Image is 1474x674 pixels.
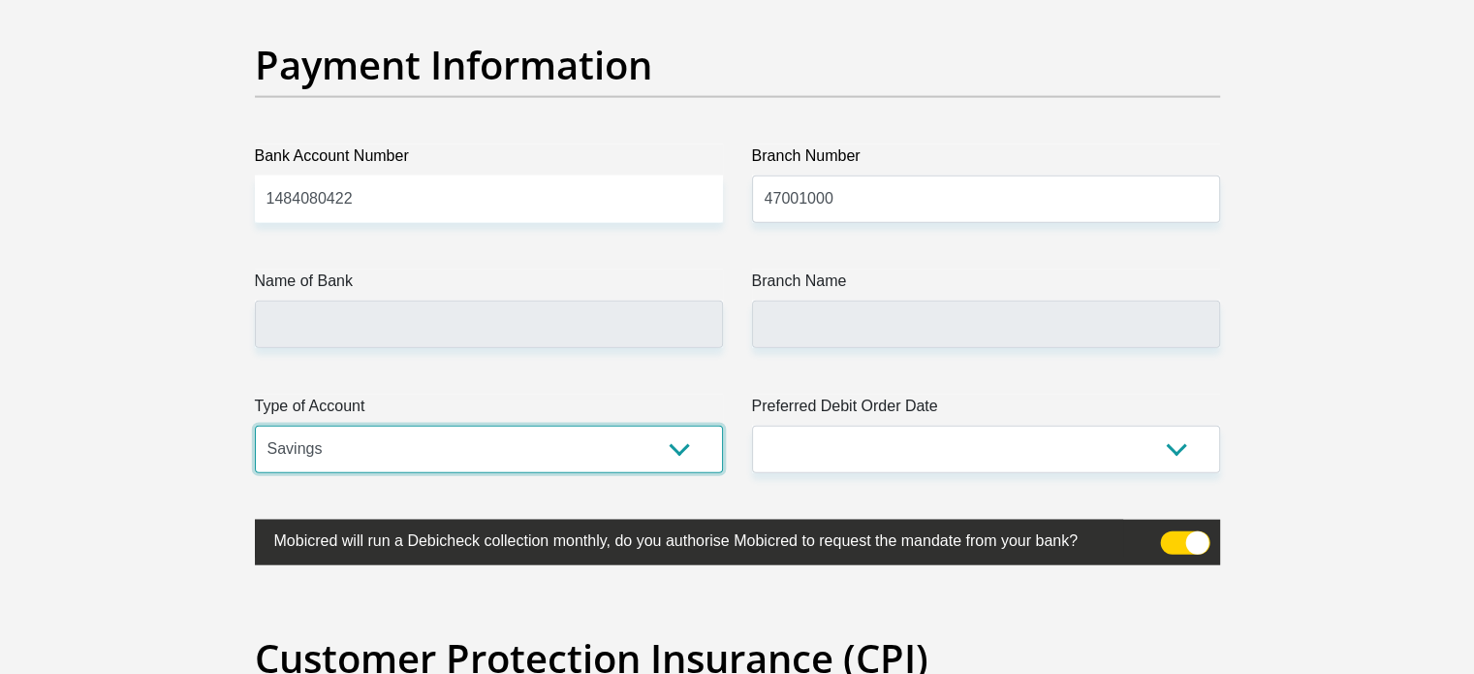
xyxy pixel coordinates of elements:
label: Branch Name [752,270,1220,301]
label: Type of Account [255,395,723,426]
h2: Payment Information [255,42,1220,88]
input: Name of Bank [255,301,723,348]
label: Bank Account Number [255,144,723,176]
input: Bank Account Number [255,176,723,223]
label: Branch Number [752,144,1220,176]
input: Branch Name [752,301,1220,348]
label: Mobicred will run a Debicheck collection monthly, do you authorise Mobicred to request the mandat... [255,520,1123,558]
input: Branch Number [752,176,1220,223]
label: Preferred Debit Order Date [752,395,1220,426]
label: Name of Bank [255,270,723,301]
